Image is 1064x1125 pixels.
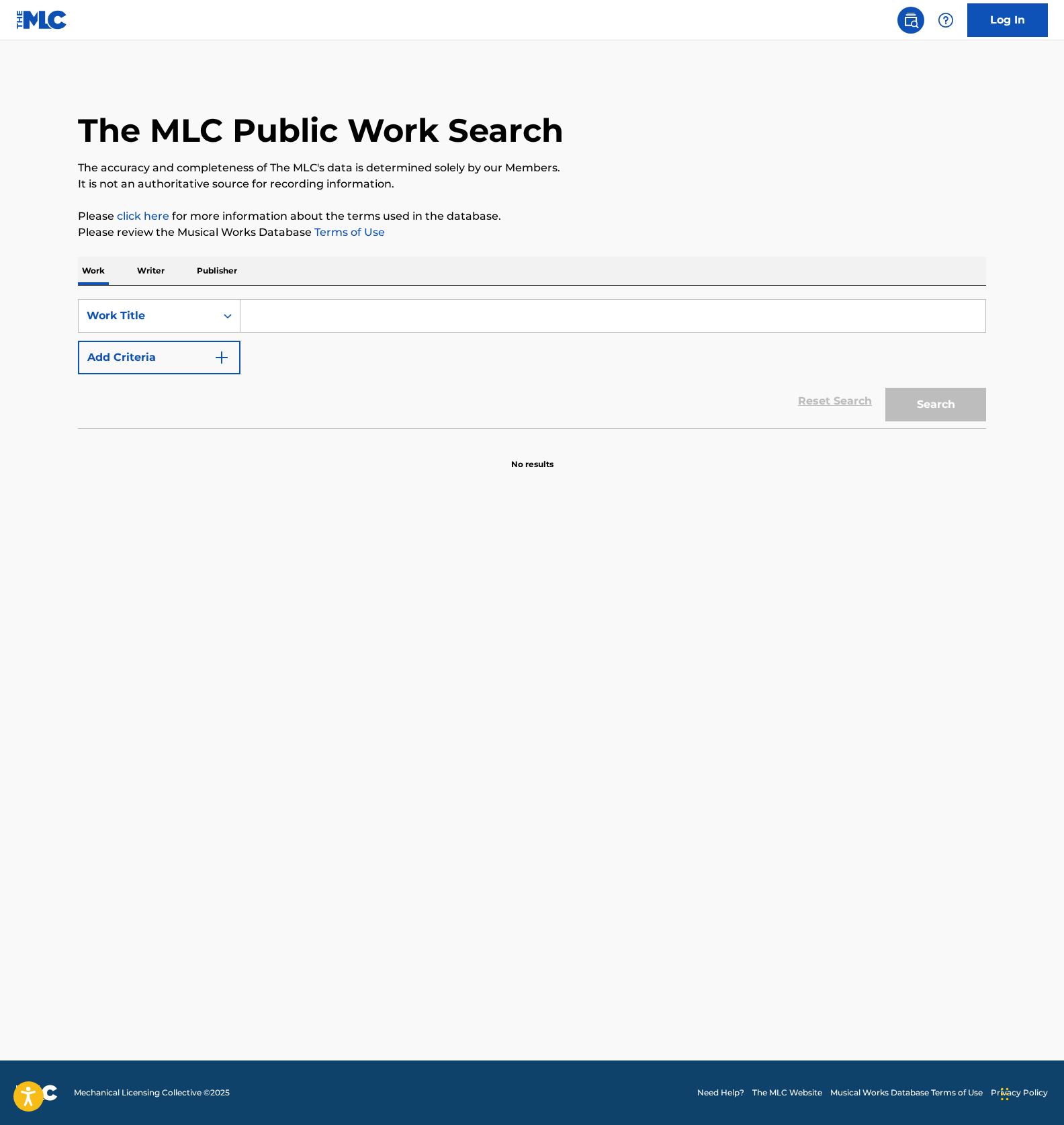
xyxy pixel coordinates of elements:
[932,7,959,34] div: Help
[16,1085,58,1101] img: logo
[967,3,1048,37] a: Log In
[312,226,385,239] a: Terms of Use
[193,257,241,285] p: Publisher
[78,110,564,151] h1: The MLC Public Work Search
[214,349,230,366] img: 9d2ae6d4665cec9f34b9.svg
[87,308,208,324] div: Work Title
[117,210,169,222] a: click here
[938,12,954,28] img: help
[78,176,986,192] p: It is not an authoritative source for recording information.
[78,257,109,285] p: Work
[903,12,919,28] img: search
[78,299,986,428] form: Search Form
[752,1087,822,1099] a: The MLC Website
[78,224,986,241] p: Please review the Musical Works Database
[78,208,986,224] p: Please for more information about the terms used in the database.
[830,1087,983,1099] a: Musical Works Database Terms of Use
[78,160,986,176] p: The accuracy and completeness of The MLC's data is determined solely by our Members.
[991,1087,1048,1099] a: Privacy Policy
[1001,1074,1009,1114] div: Drag
[997,1060,1064,1125] iframe: Chat Widget
[74,1087,230,1099] span: Mechanical Licensing Collective © 2025
[133,257,169,285] p: Writer
[78,341,240,374] button: Add Criteria
[897,7,924,34] a: Public Search
[511,442,553,470] p: No results
[697,1087,744,1099] a: Need Help?
[16,10,68,30] img: MLC Logo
